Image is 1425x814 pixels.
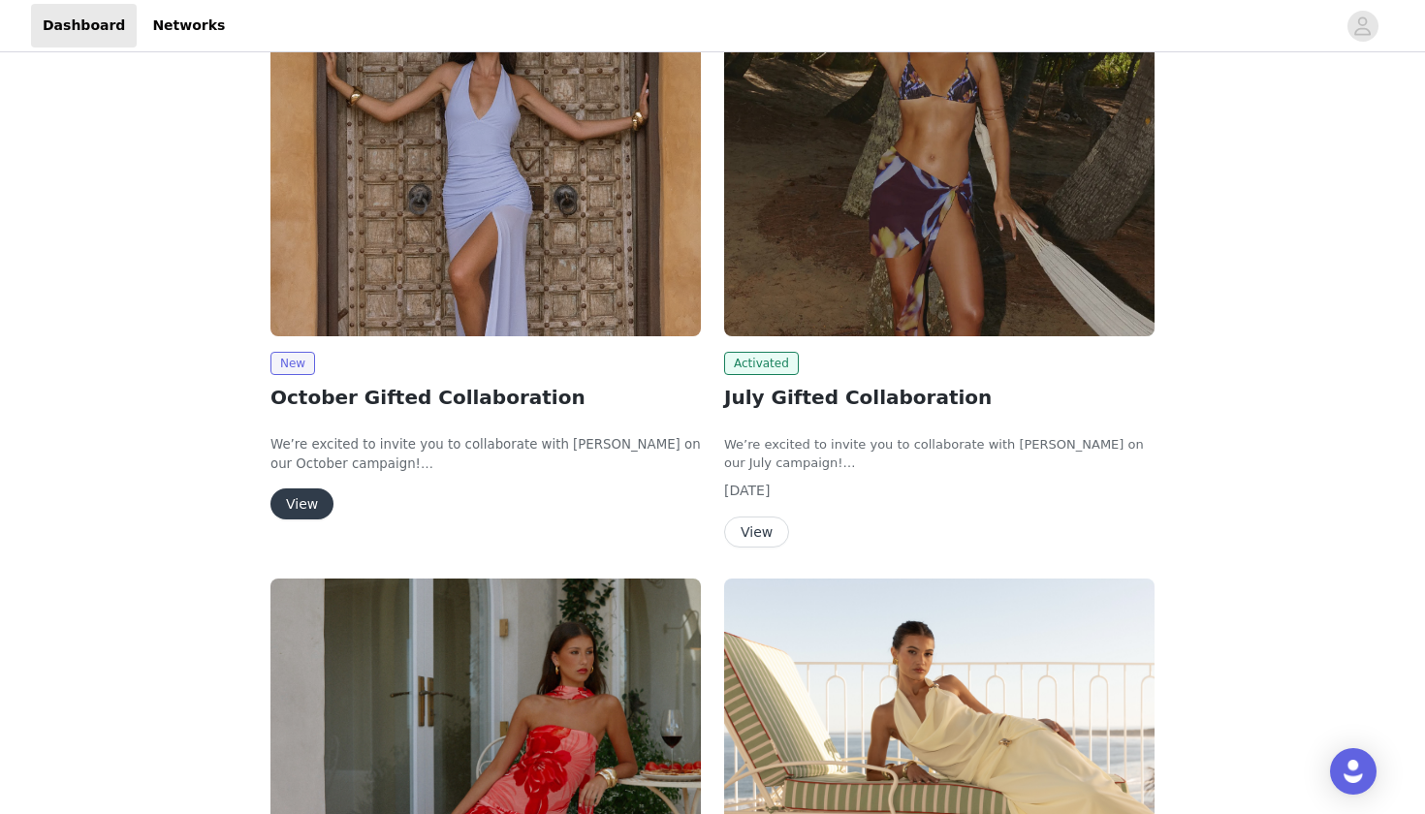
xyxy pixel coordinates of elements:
p: We’re excited to invite you to collaborate with [PERSON_NAME] on our July campaign! [724,435,1155,473]
h2: October Gifted Collaboration [270,383,701,412]
div: Open Intercom Messenger [1330,748,1377,795]
img: Peppermayo AUS [724,14,1155,336]
button: View [724,517,789,548]
span: Activated [724,352,799,375]
span: [DATE] [724,483,770,498]
a: View [270,497,333,512]
h2: July Gifted Collaboration [724,383,1155,412]
span: New [270,352,315,375]
a: Dashboard [31,4,137,47]
img: Peppermayo EU [270,14,701,336]
button: View [270,488,333,519]
div: avatar [1353,11,1372,42]
a: View [724,525,789,540]
a: Networks [141,4,237,47]
span: We’re excited to invite you to collaborate with [PERSON_NAME] on our October campaign! [270,437,701,471]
